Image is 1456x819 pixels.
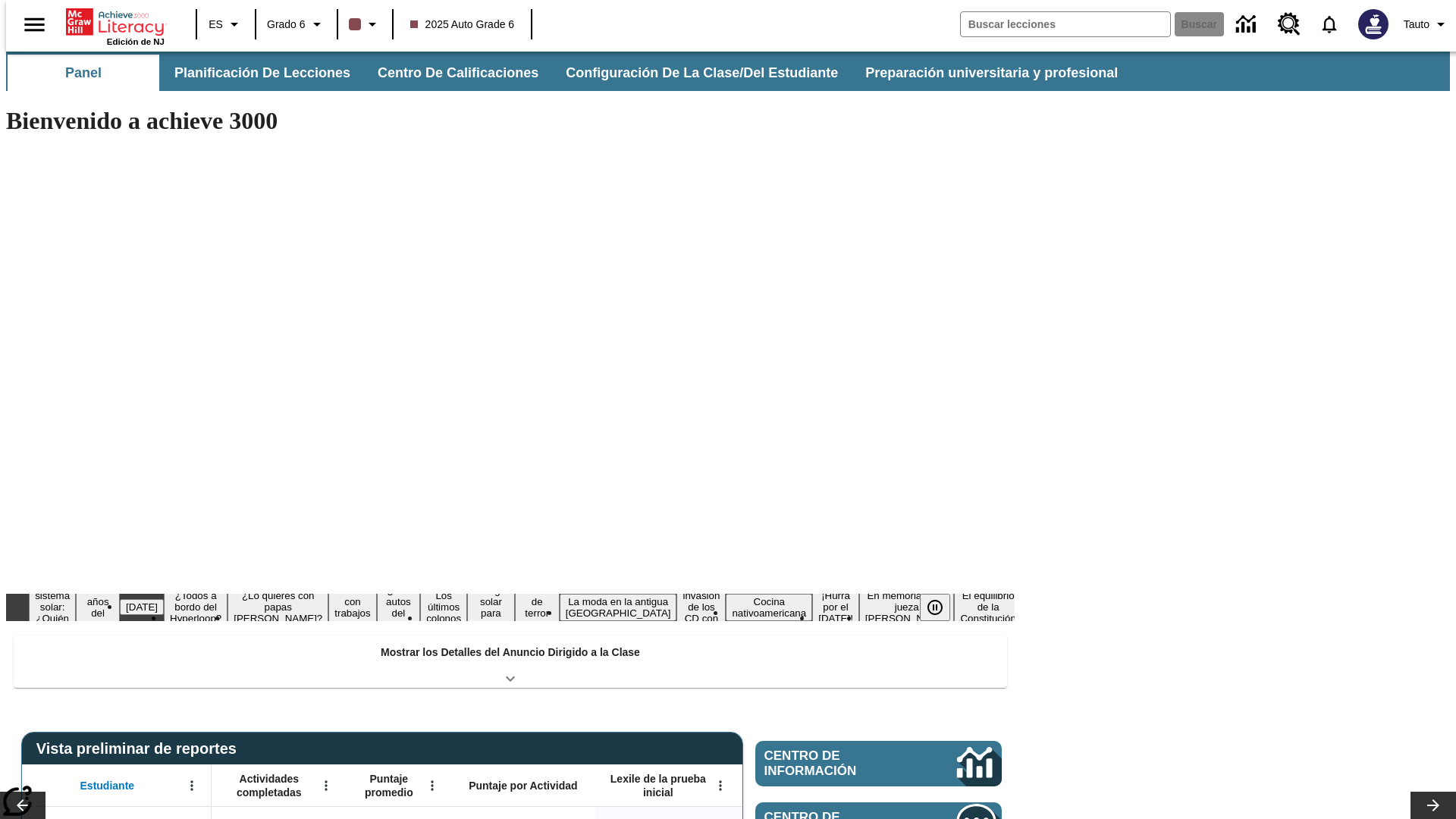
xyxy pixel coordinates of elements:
button: Pausar [920,594,950,621]
h1: Bienvenido a achieve 3000 [6,107,1015,135]
div: Mostrar los Detalles del Anuncio Dirigido a la Clase [14,635,1007,688]
button: Diapositiva 7 ¿Los autos del futuro? [377,582,420,632]
span: Puntaje promedio [353,772,425,799]
span: ES [209,17,223,33]
a: Centro de información [1227,4,1269,45]
span: 2025 Auto Grade 6 [410,17,515,33]
button: Diapositiva 8 Los últimos colonos [420,588,467,626]
div: Subbarra de navegación [6,52,1450,91]
button: Diapositiva 6 Niños con trabajos sucios [328,582,376,632]
button: Diapositiva 16 El equilibrio de la Constitución [954,588,1021,626]
button: Planificación de lecciones [162,55,362,91]
div: Subbarra de navegación [6,55,1131,91]
span: Actividades completadas [219,772,319,799]
button: Escoja un nuevo avatar [1349,5,1398,44]
button: Perfil/Configuración [1398,11,1456,38]
p: Mostrar los Detalles del Anuncio Dirigido a la Clase [381,645,640,661]
span: Puntaje por Actividad [469,779,577,792]
button: Diapositiva 11 La moda en la antigua Roma [560,594,677,621]
span: Lexile de la prueba inicial [603,772,714,799]
button: Diapositiva 4 ¿Todos a bordo del Hyperloop? [164,588,227,626]
button: Preparación universitaria y profesional [853,55,1130,91]
a: Portada [66,7,165,37]
button: Abrir menú [709,774,732,797]
a: Notificaciones [1310,5,1349,44]
button: Diapositiva 14 ¡Hurra por el Día de la Constitución! [812,588,859,626]
button: Panel [8,55,159,91]
button: Diapositiva 3 Día del Trabajo [120,599,164,615]
div: Portada [66,5,165,46]
a: Centro de información [755,741,1002,786]
button: Abrir menú [421,774,444,797]
button: Lenguaje: ES, Selecciona un idioma [202,11,250,38]
button: Abrir menú [180,774,203,797]
button: Diapositiva 13 Cocina nativoamericana [726,594,812,621]
button: Diapositiva 5 ¿Lo quieres con papas fritas? [227,588,328,626]
span: Grado 6 [267,17,306,33]
button: Diapositiva 2 20 años del 11 de septiembre [76,582,120,632]
button: Abrir menú [315,774,337,797]
span: Vista preliminar de reportes [36,740,244,758]
button: Diapositiva 10 La historia de terror del tomate [515,571,560,644]
a: Centro de recursos, Se abrirá en una pestaña nueva. [1269,4,1310,45]
img: Avatar [1358,9,1389,39]
span: Tauto [1404,17,1429,33]
span: Estudiante [80,779,135,792]
input: Buscar campo [961,12,1170,36]
button: Abrir el menú lateral [12,2,57,47]
button: Carrusel de lecciones, seguir [1410,792,1456,819]
button: El color de la clase es café oscuro. Cambiar el color de la clase. [343,11,388,38]
button: Diapositiva 1 El sistema solar: ¿Quién acertó? [29,576,76,638]
button: Diapositiva 9 Energía solar para todos [467,582,515,632]
button: Grado: Grado 6, Elige un grado [261,11,332,38]
span: Centro de información [764,748,906,779]
div: Pausar [920,594,965,621]
button: Diapositiva 12 La invasión de los CD con Internet [676,576,726,638]
button: Configuración de la clase/del estudiante [554,55,850,91]
button: Diapositiva 15 En memoria de la jueza O'Connor [859,588,955,626]
span: Edición de NJ [107,37,165,46]
button: Centro de calificaciones [366,55,551,91]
